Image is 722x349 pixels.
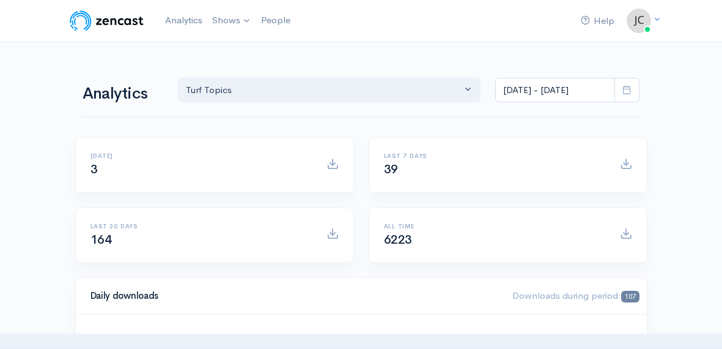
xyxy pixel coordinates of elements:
[68,9,146,33] img: ZenCast Logo
[384,162,398,177] span: 39
[83,85,163,103] h1: Analytics
[207,7,256,34] a: Shows
[621,291,639,302] span: 107
[160,7,207,34] a: Analytics
[256,7,295,34] a: People
[680,307,710,337] iframe: gist-messenger-bubble-iframe
[576,8,619,34] a: Help
[186,83,462,97] div: Turf Topics
[90,223,312,230] h6: Last 30 days
[90,162,98,177] span: 3
[512,290,639,301] span: Downloads during period:
[627,9,651,33] img: ...
[178,78,481,103] button: Turf Topics
[384,223,605,230] h6: All time
[384,152,605,159] h6: Last 7 days
[90,232,112,247] span: 164
[90,291,498,301] h4: Daily downloads
[384,232,412,247] span: 6223
[495,78,615,103] input: analytics date range selector
[90,152,312,159] h6: [DATE]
